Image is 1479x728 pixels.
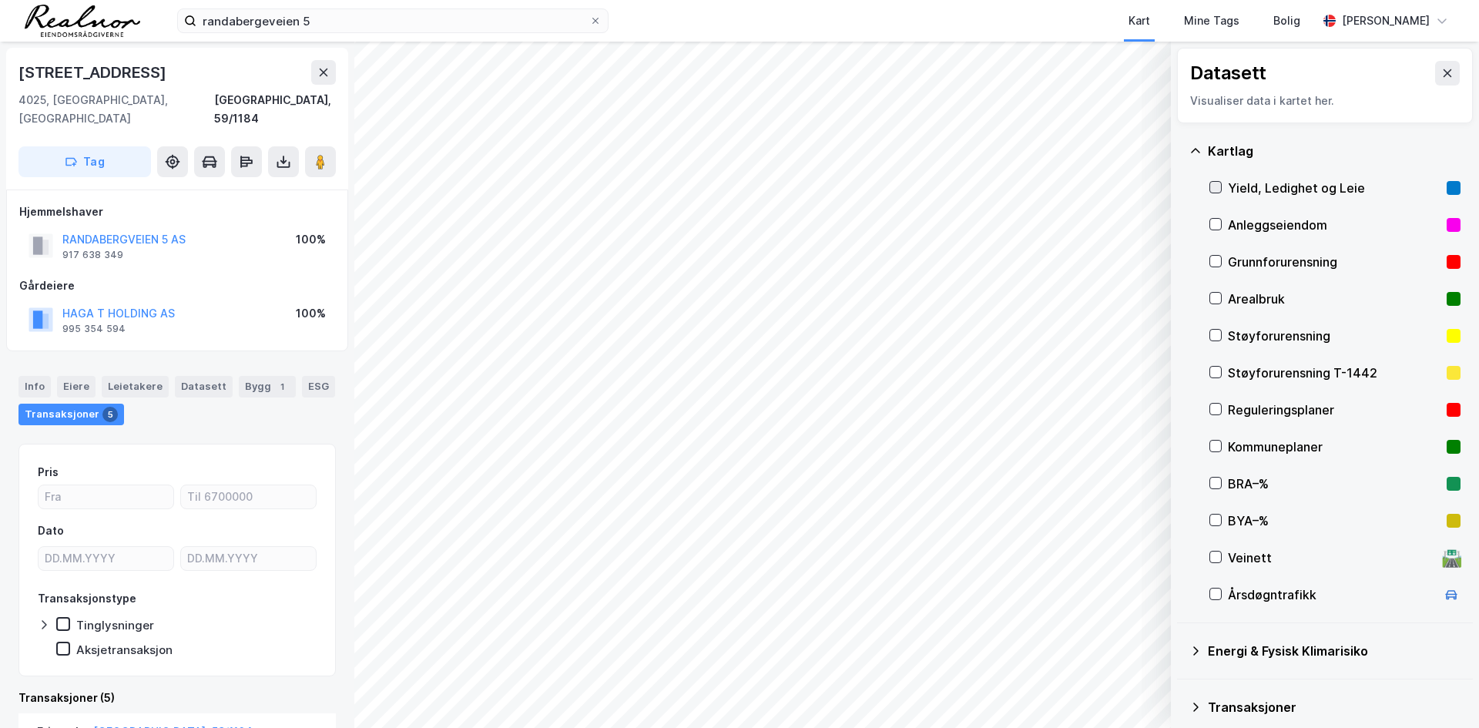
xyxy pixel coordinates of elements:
div: ESG [302,376,335,398]
div: Arealbruk [1228,290,1440,308]
div: Leietakere [102,376,169,398]
input: Til 6700000 [181,485,316,508]
div: Transaksjoner [18,404,124,425]
input: DD.MM.YYYY [181,547,316,570]
div: Info [18,376,51,398]
div: Veinett [1228,549,1436,567]
div: Hjemmelshaver [19,203,335,221]
div: Kart [1129,12,1150,30]
iframe: Chat Widget [1402,654,1479,728]
div: Støyforurensning [1228,327,1440,345]
div: Eiere [57,376,96,398]
input: Fra [39,485,173,508]
div: [GEOGRAPHIC_DATA], 59/1184 [214,91,336,128]
div: Mine Tags [1184,12,1239,30]
img: realnor-logo.934646d98de889bb5806.png [25,5,140,37]
div: Energi & Fysisk Klimarisiko [1208,642,1461,660]
div: Datasett [1190,61,1266,86]
div: Støyforurensning T-1442 [1228,364,1440,382]
div: Gårdeiere [19,277,335,295]
div: 5 [102,407,118,422]
div: 100% [296,230,326,249]
div: Grunnforurensning [1228,253,1440,271]
div: [STREET_ADDRESS] [18,60,169,85]
div: Dato [38,522,64,540]
div: Kommuneplaner [1228,438,1440,456]
div: Aksjetransaksjon [76,642,173,657]
input: DD.MM.YYYY [39,547,173,570]
div: 1 [274,379,290,394]
div: Bolig [1273,12,1300,30]
div: Transaksjoner (5) [18,689,336,707]
div: Kontrollprogram for chat [1402,654,1479,728]
div: Anleggseiendom [1228,216,1440,234]
div: Pris [38,463,59,481]
div: BYA–% [1228,512,1440,530]
div: Transaksjoner [1208,698,1461,716]
div: Visualiser data i kartet her. [1190,92,1460,110]
div: Reguleringsplaner [1228,401,1440,419]
div: Årsdøgntrafikk [1228,585,1436,604]
div: Yield, Ledighet og Leie [1228,179,1440,197]
input: Søk på adresse, matrikkel, gårdeiere, leietakere eller personer [196,9,589,32]
div: BRA–% [1228,475,1440,493]
div: 🛣️ [1441,548,1462,568]
div: Bygg [239,376,296,398]
div: [PERSON_NAME] [1342,12,1430,30]
div: Tinglysninger [76,618,154,632]
div: 917 638 349 [62,249,123,261]
div: Transaksjonstype [38,589,136,608]
div: 4025, [GEOGRAPHIC_DATA], [GEOGRAPHIC_DATA] [18,91,214,128]
div: Datasett [175,376,233,398]
div: 995 354 594 [62,323,126,335]
div: Kartlag [1208,142,1461,160]
button: Tag [18,146,151,177]
div: 100% [296,304,326,323]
